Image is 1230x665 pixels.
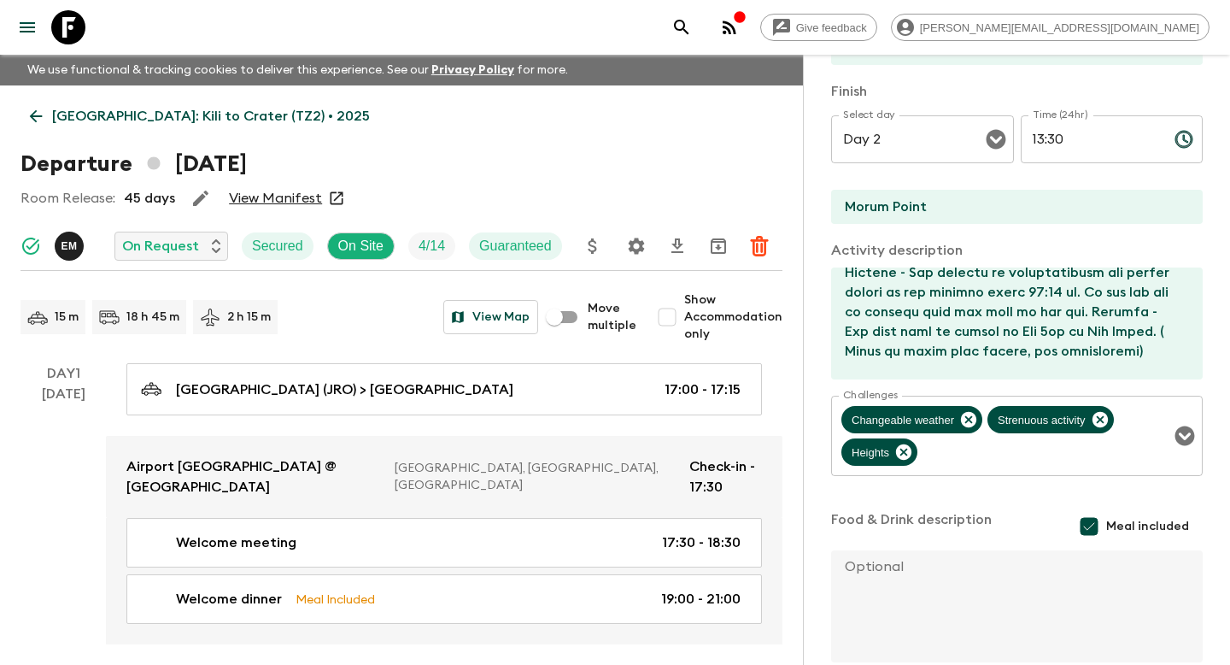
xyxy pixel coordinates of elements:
span: Meal included [1106,518,1189,535]
label: Select day [843,108,895,122]
textarea: "Loremips do sit Ametconsec Adipi (eli Seddoei Tempo) Inci utla Etdol Magna (7679a) en Admin 1 Ve... [831,268,1189,380]
span: Changeable weather [841,410,964,430]
p: 19:00 - 21:00 [661,589,741,609]
span: Move multiple [588,300,636,334]
p: [GEOGRAPHIC_DATA], [GEOGRAPHIC_DATA], [GEOGRAPHIC_DATA] [395,460,676,494]
p: Welcome meeting [176,533,296,553]
span: [PERSON_NAME][EMAIL_ADDRESS][DOMAIN_NAME] [911,21,1209,34]
div: Trip Fill [408,232,455,260]
span: Emanuel Munisi [55,237,87,250]
span: Strenuous activity [987,410,1096,430]
div: Heights [841,438,917,466]
p: Guaranteed [479,236,552,256]
svg: Synced Successfully [20,236,41,256]
p: Activity description [831,240,1203,261]
button: Settings [619,229,653,263]
div: [PERSON_NAME][EMAIL_ADDRESS][DOMAIN_NAME] [891,14,1209,41]
p: 4 / 14 [419,236,445,256]
button: Choose time, selected time is 1:30 PM [1167,122,1201,156]
p: 2 h 15 m [227,309,271,326]
a: Welcome dinnerMeal Included19:00 - 21:00 [126,574,762,624]
span: Heights [841,443,899,462]
p: 18 h 45 m [126,309,179,326]
p: We use functional & tracking cookies to deliver this experience. See our for more. [20,55,575,85]
p: [GEOGRAPHIC_DATA] (JRO) > [GEOGRAPHIC_DATA] [176,380,513,400]
p: Airport [GEOGRAPHIC_DATA] @ [GEOGRAPHIC_DATA] [126,456,381,497]
p: 17:30 - 18:30 [662,533,741,553]
div: On Site [327,232,395,260]
a: Welcome meeting17:30 - 18:30 [126,518,762,568]
p: 17:00 - 17:15 [665,380,741,400]
p: Meal Included [296,590,375,609]
a: Privacy Policy [431,64,514,76]
label: Challenges [843,388,898,403]
p: Room Release: [20,188,115,209]
p: On Request [122,236,199,256]
div: Strenuous activity [987,406,1114,433]
button: Delete [742,229,776,263]
button: search adventures [665,10,699,44]
label: Time (24hr) [1033,108,1088,122]
div: Secured [242,232,313,260]
div: [DATE] [42,384,85,644]
p: 15 m [55,309,79,326]
button: Open [1173,424,1197,448]
input: hh:mm [1021,115,1161,163]
span: Show Accommodation only [684,291,782,343]
p: Finish [831,81,1203,102]
button: menu [10,10,44,44]
p: Food & Drink description [831,509,992,544]
p: [GEOGRAPHIC_DATA]: Kili to Crater (TZ2) • 2025 [52,106,370,127]
input: End Location (leave blank if same as Start) [831,190,1189,224]
a: [GEOGRAPHIC_DATA] (JRO) > [GEOGRAPHIC_DATA]17:00 - 17:15 [126,363,762,415]
div: Changeable weather [841,406,982,433]
p: On Site [338,236,384,256]
button: Download CSV [660,229,694,263]
p: Day 1 [20,363,106,384]
a: [GEOGRAPHIC_DATA]: Kili to Crater (TZ2) • 2025 [20,99,379,133]
p: Welcome dinner [176,589,282,609]
button: EM [55,232,87,261]
a: View Manifest [229,190,322,207]
button: Open [984,127,1008,151]
button: Archive (Completed, Cancelled or Unsynced Departures only) [701,229,735,263]
button: View Map [443,300,538,334]
p: E M [61,239,77,253]
a: Airport [GEOGRAPHIC_DATA] @ [GEOGRAPHIC_DATA][GEOGRAPHIC_DATA], [GEOGRAPHIC_DATA], [GEOGRAPHIC_DA... [106,436,782,518]
p: Check-in - 17:30 [689,456,762,497]
p: Secured [252,236,303,256]
h1: Departure [DATE] [20,147,247,181]
button: Update Price, Early Bird Discount and Costs [576,229,610,263]
p: 45 days [124,188,175,209]
a: Give feedback [760,14,877,41]
span: Give feedback [787,21,876,34]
